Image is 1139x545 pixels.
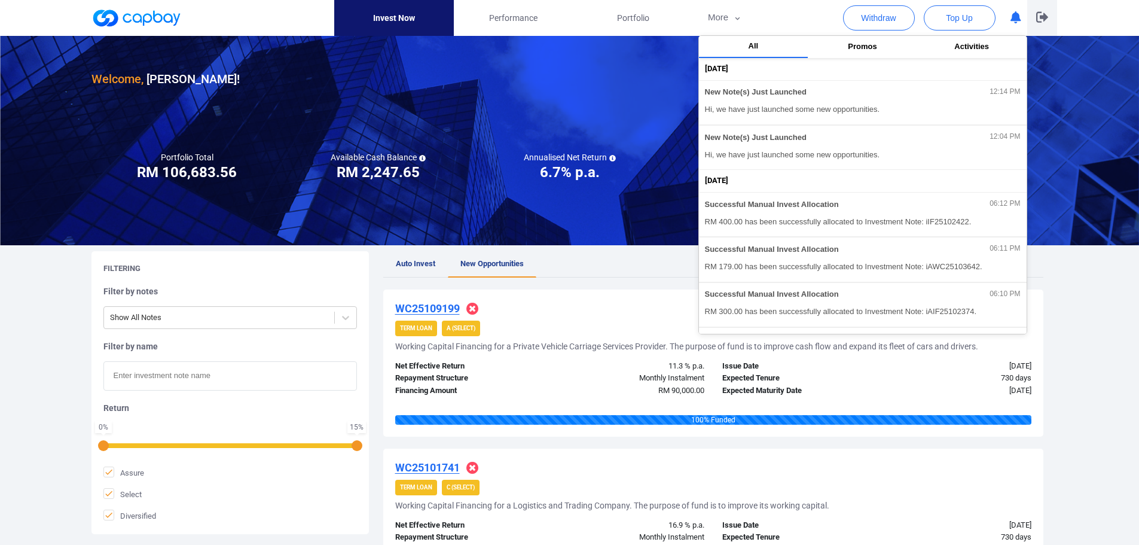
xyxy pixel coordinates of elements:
[395,341,978,352] h5: Working Capital Financing for a Private Vehicle Carriage Services Provider. The purpose of fund i...
[699,237,1027,282] button: Successful Manual Invest Allocation06:11 PMRM 179.00 has been successfully allocated to Investmen...
[713,519,877,532] div: Issue Date
[843,5,915,31] button: Withdraw
[161,152,213,163] h5: Portfolio Total
[990,200,1020,208] span: 06:12 PM
[705,290,839,299] span: Successful Manual Invest Allocation
[954,42,989,51] span: Activities
[337,163,420,182] h3: RM 2,247.65
[705,133,807,142] span: New Note(s) Just Launched
[877,360,1040,373] div: [DATE]
[395,461,460,474] u: WC25101741
[395,415,1031,425] div: 100 % Funded
[658,386,704,395] span: RM 90,000.00
[460,259,524,268] span: New Opportunities
[549,531,713,544] div: Monthly Instalment
[877,385,1040,397] div: [DATE]
[705,175,728,187] span: [DATE]
[395,302,460,315] u: WC25109199
[705,88,807,97] span: New Note(s) Just Launched
[540,163,600,182] h3: 6.7% p.a.
[808,36,917,58] button: Promos
[848,42,877,51] span: Promos
[549,360,713,373] div: 11.3 % p.a.
[705,261,1021,273] span: RM 179.00 has been successfully allocated to Investment Note: iAWC25103642.
[990,88,1020,96] span: 12:14 PM
[617,11,649,25] span: Portfolio
[386,360,550,373] div: Net Effective Return
[699,36,808,58] button: All
[699,192,1027,237] button: Successful Manual Invest Allocation06:12 PMRM 400.00 has been successfully allocated to Investmen...
[350,424,364,431] div: 15 %
[877,531,1040,544] div: 730 days
[103,403,357,413] h5: Return
[103,341,357,352] h5: Filter by name
[91,69,240,89] h3: [PERSON_NAME] !
[990,290,1020,299] span: 06:10 PM
[103,510,156,522] span: Diversified
[489,11,538,25] span: Performance
[103,488,142,500] span: Select
[705,63,728,75] span: [DATE]
[946,12,972,24] span: Top Up
[103,263,141,274] h5: Filtering
[705,200,839,209] span: Successful Manual Invest Allocation
[917,36,1027,58] button: Activities
[386,531,550,544] div: Repayment Structure
[713,372,877,385] div: Expected Tenure
[386,372,550,385] div: Repayment Structure
[705,306,1021,318] span: RM 300.00 has been successfully allocated to Investment Note: iAIF25102374.
[699,282,1027,327] button: Successful Manual Invest Allocation06:10 PMRM 300.00 has been successfully allocated to Investmen...
[400,325,432,331] strong: Term Loan
[705,149,1021,161] span: Hi, we have just launched some new opportunities.
[97,424,109,431] div: 0 %
[386,385,550,397] div: Financing Amount
[447,325,475,331] strong: A (Select)
[137,163,237,182] h3: RM 106,683.56
[396,259,435,268] span: Auto Invest
[395,500,829,511] h5: Working Capital Financing for a Logistics and Trading Company. The purpose of fund is to improve ...
[877,372,1040,385] div: 730 days
[331,152,426,163] h5: Available Cash Balance
[705,216,1021,228] span: RM 400.00 has been successfully allocated to Investment Note: iIF25102422.
[103,467,144,479] span: Assure
[699,327,1027,372] button: Successful Manual Invest Allocation06:10 PMRM 500.00 has been successfully allocated to Investmen...
[103,286,357,297] h5: Filter by notes
[549,519,713,532] div: 16.9 % p.a.
[524,152,616,163] h5: Annualised Net Return
[386,519,550,532] div: Net Effective Return
[924,5,996,31] button: Top Up
[990,245,1020,253] span: 06:11 PM
[699,80,1027,125] button: New Note(s) Just Launched12:14 PMHi, we have just launched some new opportunities.
[699,125,1027,170] button: New Note(s) Just Launched12:04 PMHi, we have just launched some new opportunities.
[400,484,432,491] strong: Term Loan
[713,360,877,373] div: Issue Date
[877,519,1040,532] div: [DATE]
[447,484,475,491] strong: C (Select)
[749,41,759,50] span: All
[713,385,877,397] div: Expected Maturity Date
[91,72,143,86] span: Welcome,
[103,361,357,391] input: Enter investment note name
[705,245,839,254] span: Successful Manual Invest Allocation
[705,103,1021,115] span: Hi, we have just launched some new opportunities.
[990,133,1020,141] span: 12:04 PM
[713,531,877,544] div: Expected Tenure
[549,372,713,385] div: Monthly Instalment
